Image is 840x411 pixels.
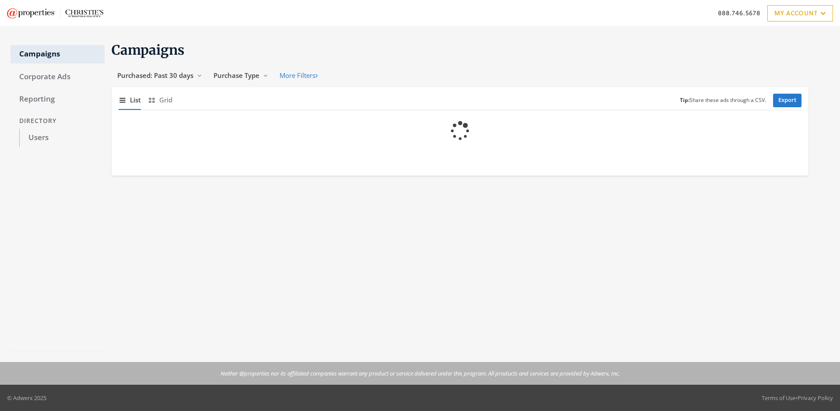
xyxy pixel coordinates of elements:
small: Share these ads through a CSV. [680,96,766,105]
a: 888.746.5678 [718,8,760,18]
div: • [762,393,833,402]
span: Campaigns [112,42,185,58]
span: Purchased: Past 30 days [117,71,193,80]
a: Export [773,94,801,107]
span: List [130,95,141,105]
span: Grid [159,95,172,105]
a: Campaigns [10,45,105,63]
a: Privacy Policy [798,394,833,402]
img: Adwerx [7,8,103,18]
a: Corporate Ads [10,68,105,86]
a: Reporting [10,90,105,109]
div: Directory [10,113,105,129]
button: More Filters [274,67,323,84]
a: Users [19,129,105,147]
p: © Adwerx 2025 [7,393,46,402]
b: Tip: [680,96,689,104]
button: List [119,91,141,109]
button: Grid [148,91,172,109]
button: Purchased: Past 30 days [112,67,208,84]
a: My Account [767,5,833,21]
a: Terms of Use [762,394,795,402]
span: Purchase Type [213,71,259,80]
button: Purchase Type [208,67,274,84]
p: Neither @properties nor its affiliated companies warrant any product or service delivered under t... [220,369,620,378]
